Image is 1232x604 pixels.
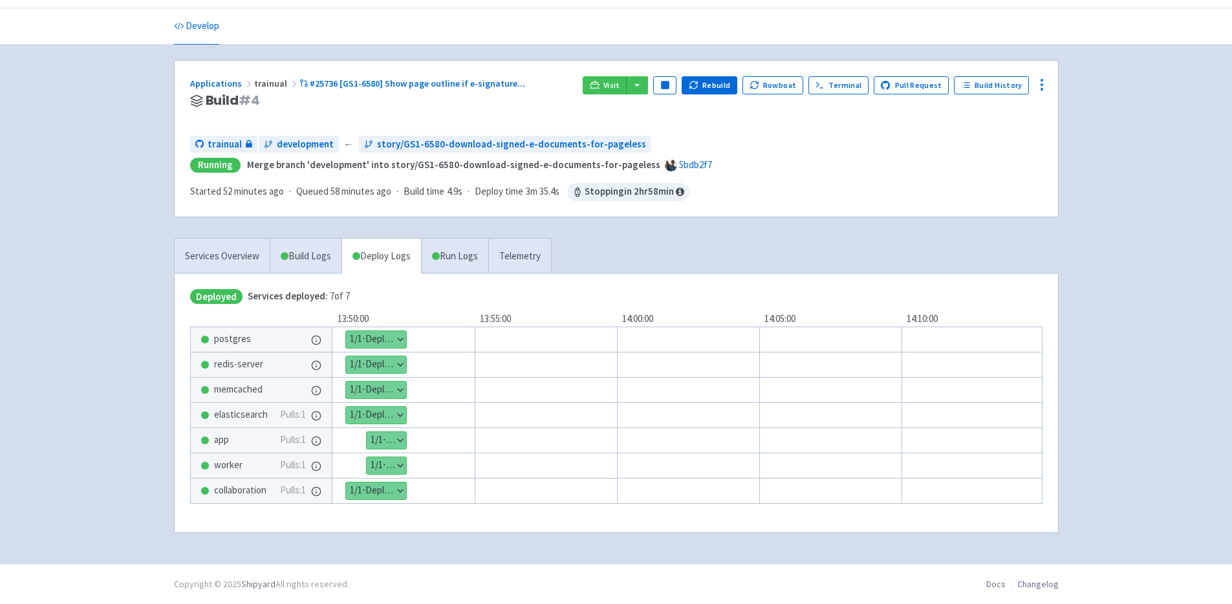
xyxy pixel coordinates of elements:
[526,184,559,199] span: 3m 35.4s
[377,137,646,152] span: story/GS1-6580-download-signed-e-documents-for-pageless
[214,382,263,397] span: memcached
[447,184,462,199] span: 4.9s
[214,332,251,347] span: postgres
[488,239,551,274] a: Telemetry
[902,312,1044,327] div: 14:10:00
[239,91,260,109] span: # 4
[254,78,299,89] span: trainual
[682,76,737,94] button: Rebuild
[310,78,525,89] span: #25736 [GS1-6580] Show page outline if e-signature ...
[617,312,759,327] div: 14:00:00
[174,577,349,591] div: Copyright © 2025 All rights reserved.
[344,137,354,152] span: ←
[174,8,219,45] a: Develop
[248,290,328,302] span: Services deployed:
[567,183,689,201] span: Stopping in 2 hr 58 min
[214,357,263,372] span: redis-server
[248,289,350,304] span: 7 of 7
[808,76,869,94] a: Terminal
[280,433,306,448] span: Pulls: 1
[299,78,528,89] a: #25736 [GS1-6580] Show page outline if e-signature...
[214,458,243,473] span: worker
[874,76,949,94] a: Pull Request
[190,136,257,153] a: trainual
[223,185,284,197] time: 52 minutes ago
[359,136,651,153] a: story/GS1-6580-download-signed-e-documents-for-pageless
[742,76,803,94] button: Rowboat
[190,158,241,173] div: Running
[247,158,660,171] strong: Merge branch 'development' into story/GS1-6580-download-signed-e-documents-for-pageless
[241,578,276,590] a: Shipyard
[259,136,339,153] a: development
[190,78,254,89] a: Applications
[208,137,242,152] span: trainual
[214,433,229,448] span: app
[280,458,306,473] span: Pulls: 1
[277,137,334,152] span: development
[270,239,341,274] a: Build Logs
[679,158,712,171] a: 5bdb2f7
[341,239,421,274] a: Deploy Logs
[954,76,1029,94] a: Build History
[330,185,391,197] time: 58 minutes ago
[759,312,902,327] div: 14:05:00
[214,483,266,498] span: collaboration
[653,76,676,94] button: Pause
[603,80,620,91] span: Visit
[332,312,475,327] div: 13:50:00
[214,407,268,422] span: elasticsearch
[190,183,689,201] div: · · ·
[296,185,391,197] span: Queued
[404,184,444,199] span: Build time
[475,312,617,327] div: 13:55:00
[190,289,243,304] span: Deployed
[475,184,523,199] span: Deploy time
[421,239,488,274] a: Run Logs
[280,483,306,498] span: Pulls: 1
[583,76,627,94] a: Visit
[280,407,306,422] span: Pulls: 1
[175,239,270,274] a: Services Overview
[206,93,260,108] span: Build
[190,185,284,197] span: Started
[986,578,1006,590] a: Docs
[1017,578,1059,590] a: Changelog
